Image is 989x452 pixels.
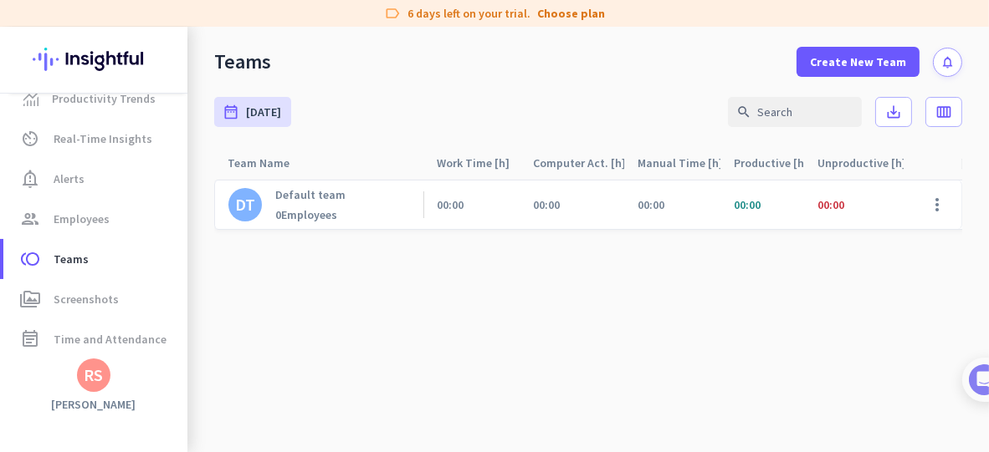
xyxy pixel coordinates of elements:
i: event_note [20,329,40,349]
button: more_vert [917,185,957,225]
button: calendar_view_week [925,97,962,127]
img: Insightful logo [33,27,155,92]
i: notification_important [20,169,40,189]
span: Employees [54,209,110,229]
p: Default team [275,187,346,202]
i: save_alt [885,104,902,120]
i: toll [20,249,40,269]
a: event_noteTime and Attendance [3,319,187,359]
span: Teams [54,249,89,269]
span: Productivity Trends [52,89,156,109]
span: 00:00 [533,197,560,212]
span: Real-Time Insights [54,129,152,149]
span: 00:00 [734,197,761,212]
a: av_timerReal-Time Insights [3,119,187,159]
input: Search [728,97,862,127]
a: DTDefault team0Employees [228,187,346,222]
div: Computer Act. [h] [533,151,624,175]
span: Alerts [54,169,85,189]
i: label [384,5,401,22]
div: Unproductive [h] [817,151,904,175]
div: Productive [h] [734,151,804,175]
a: groupEmployees [3,199,187,239]
span: 00:00 [817,197,844,212]
i: date_range [223,104,239,120]
a: perm_mediaScreenshots [3,279,187,319]
img: menu-item [23,91,38,106]
i: perm_media [20,289,40,309]
span: 00:00 [638,197,664,212]
button: save_alt [875,97,912,127]
a: Choose plan [537,5,605,22]
div: Teams [214,49,271,74]
span: [DATE] [246,104,281,120]
div: RS [85,367,104,383]
span: Time and Attendance [54,329,167,349]
div: DT [235,196,255,213]
div: Manual Time [h] [638,151,720,175]
div: Work Time [h] [437,151,520,175]
a: notification_importantAlerts [3,159,187,199]
button: Create New Team [797,47,920,77]
i: notifications [940,55,955,69]
span: 00:00 [437,197,464,212]
div: Team Name [228,151,310,175]
i: search [736,104,751,119]
button: notifications [933,48,962,77]
span: Screenshots [54,289,119,309]
i: calendar_view_week [935,104,952,120]
i: av_timer [20,129,40,149]
a: tollTeams [3,239,187,279]
div: Employees [275,207,346,222]
span: Create New Team [810,53,906,70]
i: group [20,209,40,229]
b: 0 [275,207,281,222]
a: menu-itemProductivity Trends [3,79,187,119]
